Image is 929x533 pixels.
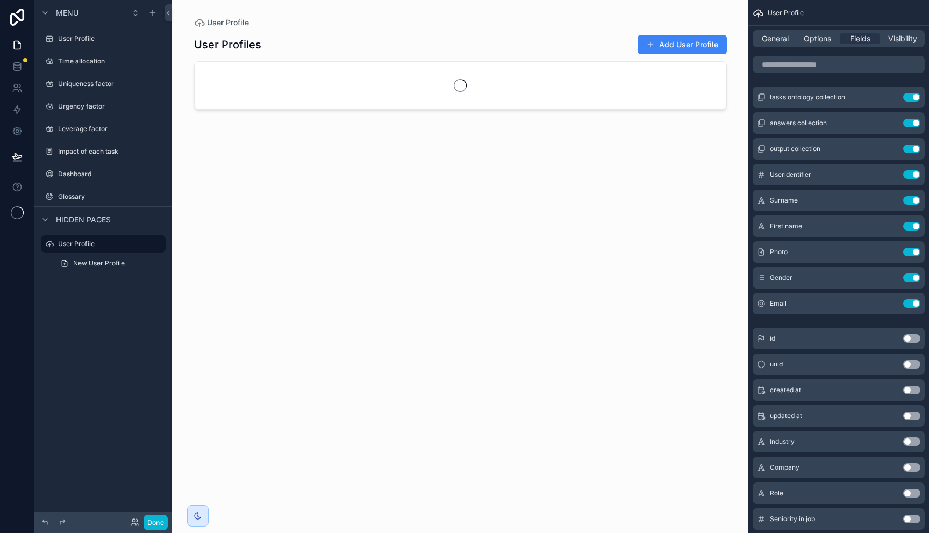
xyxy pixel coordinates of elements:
[58,125,163,133] label: Leverage factor
[73,259,125,268] span: New User Profile
[770,334,775,343] span: id
[770,360,783,369] span: uuid
[58,34,163,43] label: User Profile
[770,170,811,179] span: Useridentifier
[58,147,163,156] label: Impact of each task
[41,188,166,205] a: Glossary
[41,98,166,115] a: Urgency factor
[58,57,163,66] label: Time allocation
[770,196,798,205] span: Surname
[770,145,820,153] span: output collection
[762,33,789,44] span: General
[58,102,163,111] label: Urgency factor
[770,273,792,282] span: Gender
[770,515,815,523] span: Seniority in job
[56,214,111,225] span: Hidden pages
[144,515,168,530] button: Done
[770,248,788,256] span: Photo
[770,299,787,308] span: Email
[41,75,166,92] a: Uniqueness factor
[768,9,804,17] span: User Profile
[770,93,845,102] span: tasks ontology collection
[56,8,78,18] span: Menu
[770,437,795,446] span: Industry
[850,33,870,44] span: Fields
[54,255,166,272] a: New User Profile
[770,386,801,394] span: created at
[41,235,166,253] a: User Profile
[770,489,783,498] span: Role
[41,30,166,47] a: User Profile
[770,463,799,472] span: Company
[41,165,166,183] a: Dashboard
[770,412,802,420] span: updated at
[804,33,831,44] span: Options
[41,143,166,160] a: Impact of each task
[770,222,802,231] span: First name
[41,120,166,138] a: Leverage factor
[770,119,827,127] span: answers collection
[41,53,166,70] a: Time allocation
[58,240,159,248] label: User Profile
[58,170,163,178] label: Dashboard
[888,33,917,44] span: Visibility
[58,80,163,88] label: Uniqueness factor
[58,192,163,201] label: Glossary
